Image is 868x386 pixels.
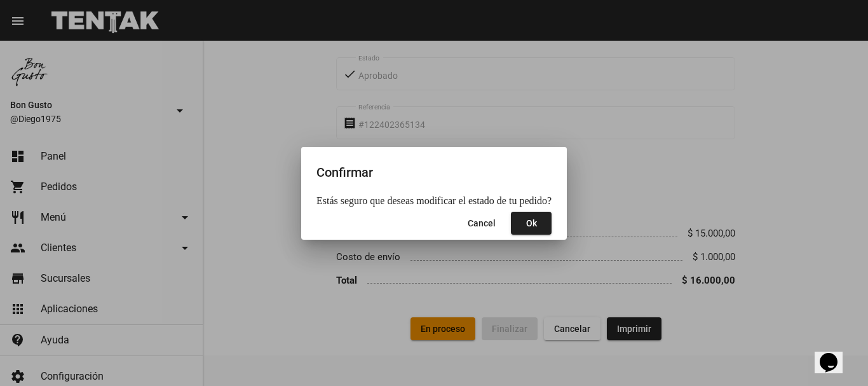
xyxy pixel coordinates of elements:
iframe: chat widget [815,335,855,373]
h2: Confirmar [316,162,552,183]
button: Close dialog [511,212,552,235]
button: Close dialog [458,212,506,235]
mat-dialog-content: Estás seguro que deseas modificar el estado de tu pedido? [301,195,567,207]
span: Ok [526,218,537,228]
span: Cancel [468,218,496,228]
